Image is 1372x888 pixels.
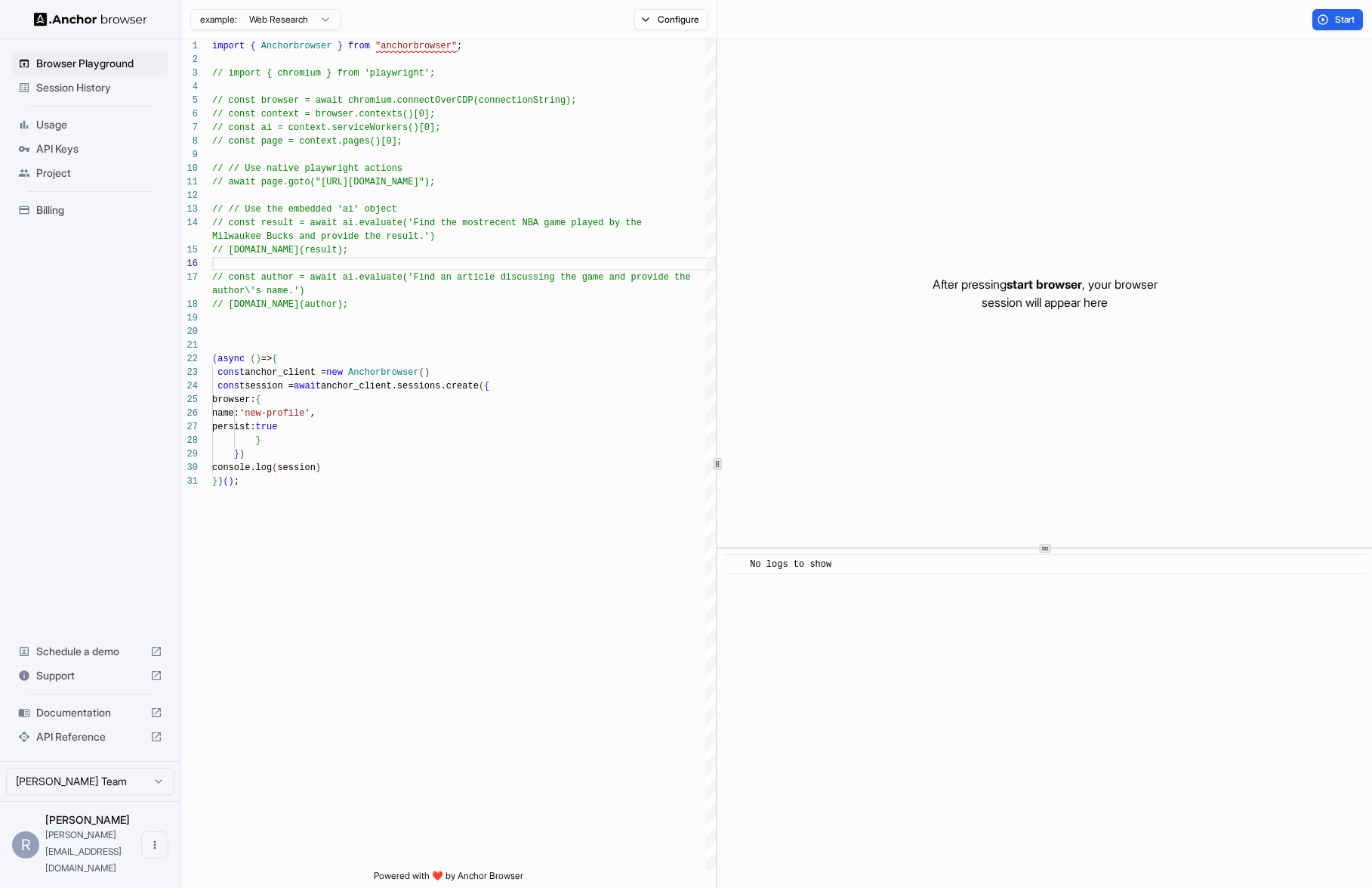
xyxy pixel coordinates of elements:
div: Schedule a demo [12,639,168,664]
span: Support [36,668,144,683]
div: Session History [12,76,168,100]
span: ( [212,354,217,364]
span: { [256,394,261,405]
span: persist: [212,422,256,432]
span: const [217,381,245,391]
p: After pressing , your browser session will appear here [933,275,1158,311]
span: session [277,463,315,473]
div: 30 [181,461,198,475]
span: async [217,354,245,364]
div: 14 [181,216,198,230]
span: ( [479,381,484,391]
span: // // Use the embedded 'ai' object [212,204,397,215]
span: No logs to show [750,559,831,570]
div: 3 [181,67,198,80]
span: // const author = await ai.evaluate('Find an artic [212,272,484,283]
span: // const context = browser.contexts()[0]; [212,109,435,119]
span: // import { chromium } from 'playwright'; [212,68,435,79]
span: "anchorbrowser" [375,41,457,51]
span: example: [200,14,237,26]
span: Session History [36,80,162,95]
div: Project [12,161,168,185]
span: ) [256,354,261,364]
span: ( [272,463,277,473]
div: Documentation [12,701,168,725]
div: 7 [181,121,198,135]
span: // const result = await ai.evaluate('Find the most [212,218,484,228]
span: 'new-profile' [239,408,310,419]
span: Billing [36,203,162,218]
span: // [DOMAIN_NAME](result); [212,245,348,255]
div: 12 [181,189,198,203]
span: // const ai = context.serviceWorkers()[0]; [212,122,440,133]
span: Ron Reiter [45,813,130,826]
span: Start [1335,14,1356,26]
span: { [484,381,489,391]
span: ; [234,476,239,487]
div: 22 [181,352,198,366]
div: 19 [181,311,198,325]
span: await [294,381,321,391]
span: Project [36,166,162,181]
div: R [12,831,39,859]
div: 1 [181,39,198,53]
div: API Keys [12,137,168,161]
span: ) [424,367,430,378]
span: Powered with ❤️ by Anchor Browser [374,870,523,888]
div: Usage [12,113,168,137]
div: API Reference [12,725,168,749]
span: { [250,41,255,51]
div: 23 [181,366,198,379]
span: } [338,41,343,51]
img: Anchor Logo [34,12,147,26]
div: 9 [181,148,198,162]
div: 15 [181,243,198,257]
span: ron@sentra.io [45,829,122,874]
span: ) [316,463,321,473]
span: ( [250,354,255,364]
span: new [326,367,343,378]
span: // const browser = await chromium.connectOverCDP(c [212,95,484,106]
div: 31 [181,475,198,488]
span: , [310,408,316,419]
div: 8 [181,135,198,148]
span: ( [223,476,228,487]
div: Support [12,664,168,688]
span: start browser [1007,277,1082,292]
div: 5 [181,94,198,107]
span: name: [212,408,239,419]
div: 13 [181,203,198,216]
div: 18 [181,298,198,311]
span: const [217,367,245,378]
span: API Keys [36,141,162,156]
span: "); [419,177,436,187]
span: Documentation [36,705,144,720]
button: Start [1312,9,1363,30]
div: 10 [181,162,198,175]
button: Open menu [141,831,168,859]
span: ) [239,449,245,459]
div: 17 [181,271,198,284]
span: onnectionString); [484,95,576,106]
span: ) [229,476,234,487]
span: Usage [36,117,162,132]
span: anchor_client = [245,367,326,378]
span: // [DOMAIN_NAME](author); [212,299,348,310]
span: => [261,354,272,364]
div: 16 [181,257,198,271]
span: ; [457,41,462,51]
span: ( [419,367,424,378]
span: } [234,449,239,459]
div: 2 [181,53,198,67]
span: ) [217,476,223,487]
div: 24 [181,379,198,393]
span: ​ [731,557,738,572]
span: anchor_client.sessions.create [321,381,479,391]
span: import [212,41,245,51]
span: Anchorbrowser [348,367,419,378]
span: author\'s name.') [212,286,304,296]
span: // const page = context.pages()[0]; [212,136,402,147]
span: Anchorbrowser [261,41,332,51]
span: { [272,354,277,364]
div: 28 [181,434,198,447]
